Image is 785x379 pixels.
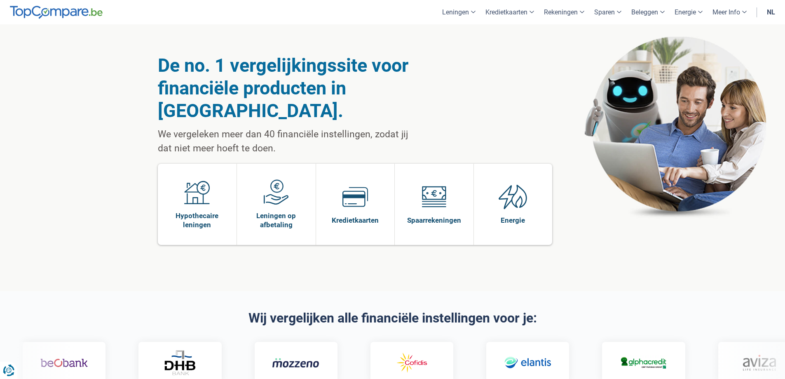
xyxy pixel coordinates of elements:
[184,179,210,205] img: Hypothecaire leningen
[332,216,379,225] span: Kredietkaarten
[387,351,435,375] img: Cofidis
[619,355,666,370] img: Alphacredit
[158,54,416,122] h1: De no. 1 vergelijkingssite voor financiële producten in [GEOGRAPHIC_DATA].
[40,351,87,375] img: Beobank
[158,311,628,325] h2: Wij vergelijken alle financiële instellingen voor je:
[163,350,196,375] img: DHB Bank
[342,184,368,210] img: Kredietkaarten
[503,351,551,375] img: Elantis
[158,164,237,245] a: Hypothecaire leningen Hypothecaire leningen
[421,184,447,210] img: Spaarrekeningen
[501,216,525,225] span: Energie
[474,164,553,245] a: Energie Energie
[162,211,233,229] span: Hypothecaire leningen
[237,164,316,245] a: Leningen op afbetaling Leningen op afbetaling
[499,184,527,210] img: Energie
[263,179,289,205] img: Leningen op afbetaling
[271,358,319,368] img: Mozzeno
[407,216,461,225] span: Spaarrekeningen
[395,164,473,245] a: Spaarrekeningen Spaarrekeningen
[10,6,103,19] img: TopCompare
[316,164,395,245] a: Kredietkaarten Kredietkaarten
[241,211,312,229] span: Leningen op afbetaling
[158,127,416,155] p: We vergeleken meer dan 40 financiële instellingen, zodat jij dat niet meer hoeft te doen.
